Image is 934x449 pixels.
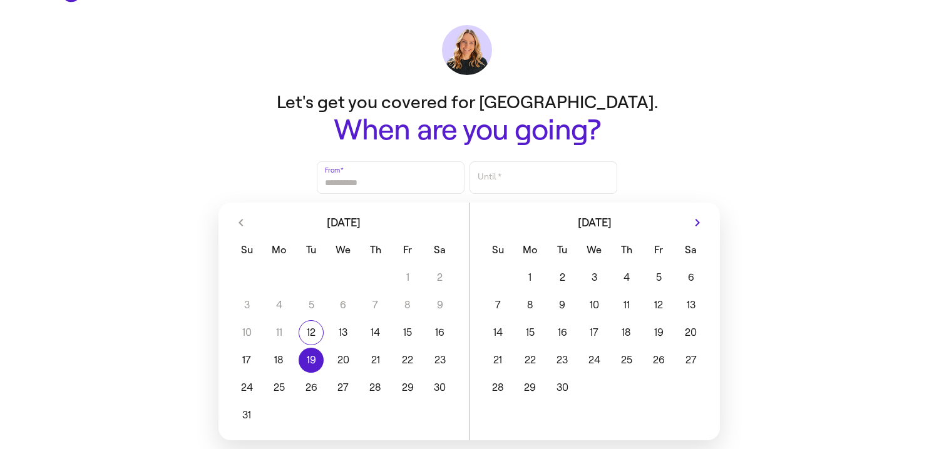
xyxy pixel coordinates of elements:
[296,238,326,263] span: Tuesday
[643,348,675,373] button: 26
[327,375,359,400] button: 27
[578,348,610,373] button: 24
[643,265,675,290] button: 5
[324,164,344,176] label: From
[578,320,610,345] button: 17
[329,238,358,263] span: Wednesday
[644,238,674,263] span: Friday
[514,375,546,400] button: 29
[231,403,263,428] button: 31
[610,320,642,345] button: 18
[643,320,675,345] button: 19
[231,348,263,373] button: 17
[264,238,294,263] span: Monday
[295,348,327,373] button: 19
[546,348,578,373] button: 23
[482,375,514,400] button: 28
[263,348,295,373] button: 18
[514,348,546,373] button: 22
[232,238,262,263] span: Sunday
[359,348,391,373] button: 21
[231,375,263,400] button: 24
[687,213,707,233] button: Next month
[546,265,578,290] button: 2
[482,293,514,318] button: 7
[643,293,675,318] button: 12
[424,348,456,373] button: 23
[217,90,717,114] p: Let's get you covered for [GEOGRAPHIC_DATA].
[546,320,578,345] button: 16
[675,348,707,373] button: 27
[610,348,642,373] button: 25
[482,320,514,345] button: 14
[514,265,546,290] button: 1
[327,320,359,345] button: 13
[578,265,610,290] button: 3
[359,375,391,400] button: 28
[546,293,578,318] button: 9
[578,217,612,228] span: [DATE]
[514,293,546,318] button: 8
[580,238,609,263] span: Wednesday
[217,114,717,146] h1: When are you going?
[610,293,642,318] button: 11
[514,320,546,345] button: 15
[392,375,424,400] button: 29
[675,320,707,345] button: 20
[424,320,456,345] button: 16
[392,348,424,373] button: 22
[393,238,423,263] span: Friday
[515,238,545,263] span: Monday
[612,238,641,263] span: Thursday
[547,238,577,263] span: Tuesday
[327,348,359,373] button: 20
[359,320,391,345] button: 14
[675,265,707,290] button: 6
[675,293,707,318] button: 13
[546,375,578,400] button: 30
[295,375,327,400] button: 26
[263,375,295,400] button: 25
[424,375,456,400] button: 30
[361,238,390,263] span: Thursday
[610,265,642,290] button: 4
[482,348,514,373] button: 21
[676,238,706,263] span: Saturday
[425,238,454,263] span: Saturday
[483,238,513,263] span: Sunday
[578,293,610,318] button: 10
[295,320,327,345] button: 12
[327,217,361,228] span: [DATE]
[392,320,424,345] button: 15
